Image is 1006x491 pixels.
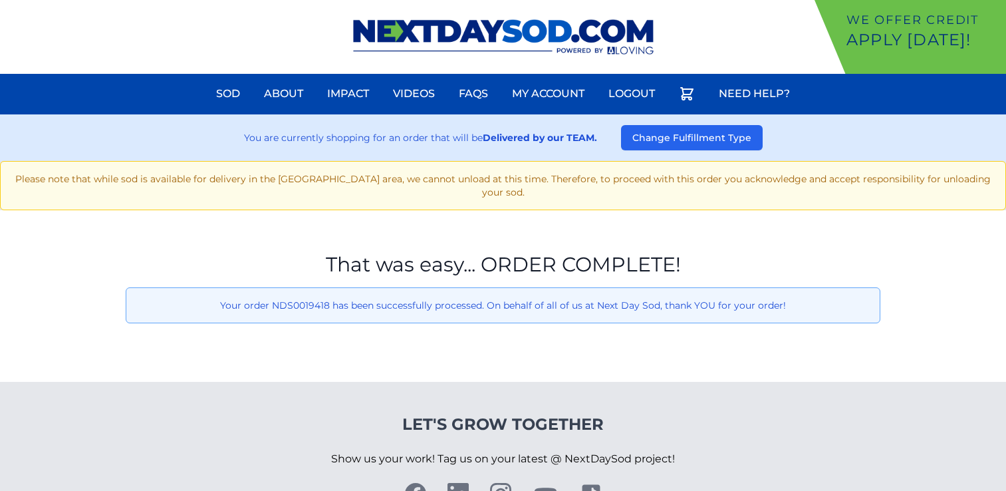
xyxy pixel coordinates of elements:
[846,11,1001,29] p: We offer Credit
[331,414,675,435] h4: Let's Grow Together
[711,78,798,110] a: Need Help?
[504,78,592,110] a: My Account
[483,132,597,144] strong: Delivered by our TEAM.
[846,29,1001,51] p: Apply [DATE]!
[126,253,880,277] h1: That was easy... ORDER COMPLETE!
[208,78,248,110] a: Sod
[451,78,496,110] a: FAQs
[600,78,663,110] a: Logout
[11,172,995,199] p: Please note that while sod is available for delivery in the [GEOGRAPHIC_DATA] area, we cannot unl...
[256,78,311,110] a: About
[319,78,377,110] a: Impact
[385,78,443,110] a: Videos
[621,125,763,150] button: Change Fulfillment Type
[137,299,869,312] p: Your order NDS0019418 has been successfully processed. On behalf of all of us at Next Day Sod, th...
[331,435,675,483] p: Show us your work! Tag us on your latest @ NextDaySod project!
